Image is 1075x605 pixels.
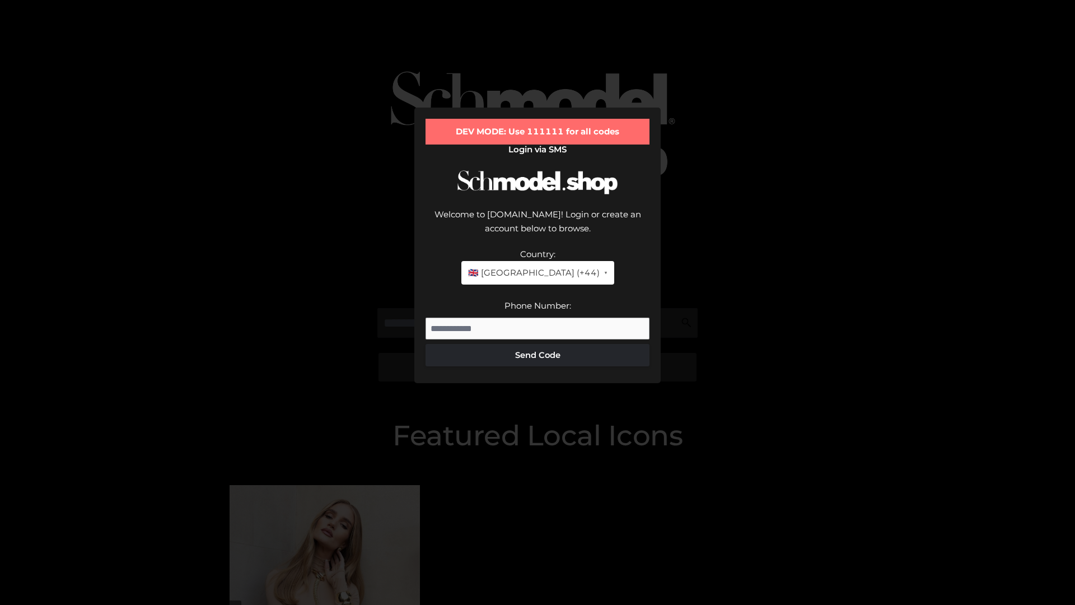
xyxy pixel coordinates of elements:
button: Send Code [426,344,649,366]
div: DEV MODE: Use 111111 for all codes [426,119,649,145]
img: Schmodel Logo [454,160,621,204]
h2: Login via SMS [426,145,649,155]
label: Phone Number: [504,300,571,311]
div: Welcome to [DOMAIN_NAME]! Login or create an account below to browse. [426,207,649,247]
label: Country: [520,249,555,259]
span: 🇬🇧 [GEOGRAPHIC_DATA] (+44) [468,266,600,280]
